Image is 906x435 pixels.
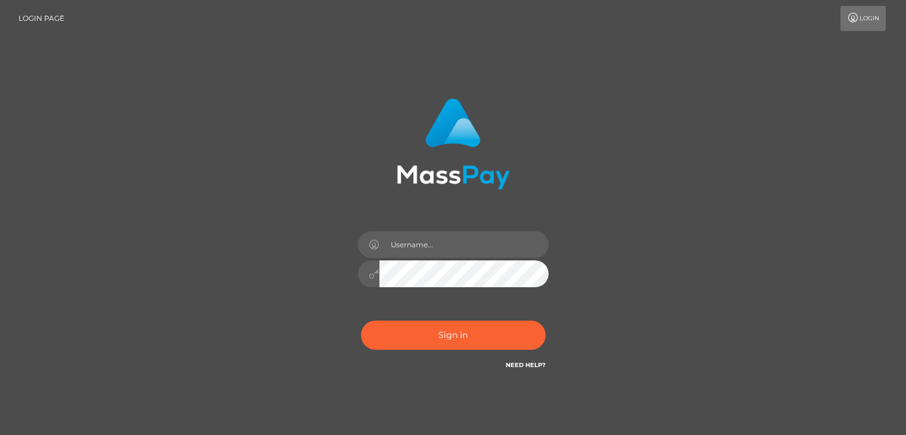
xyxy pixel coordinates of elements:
[361,321,546,350] button: Sign in
[18,6,64,31] a: Login Page
[840,6,886,31] a: Login
[506,361,546,369] a: Need Help?
[397,98,510,189] img: MassPay Login
[379,231,549,258] input: Username...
